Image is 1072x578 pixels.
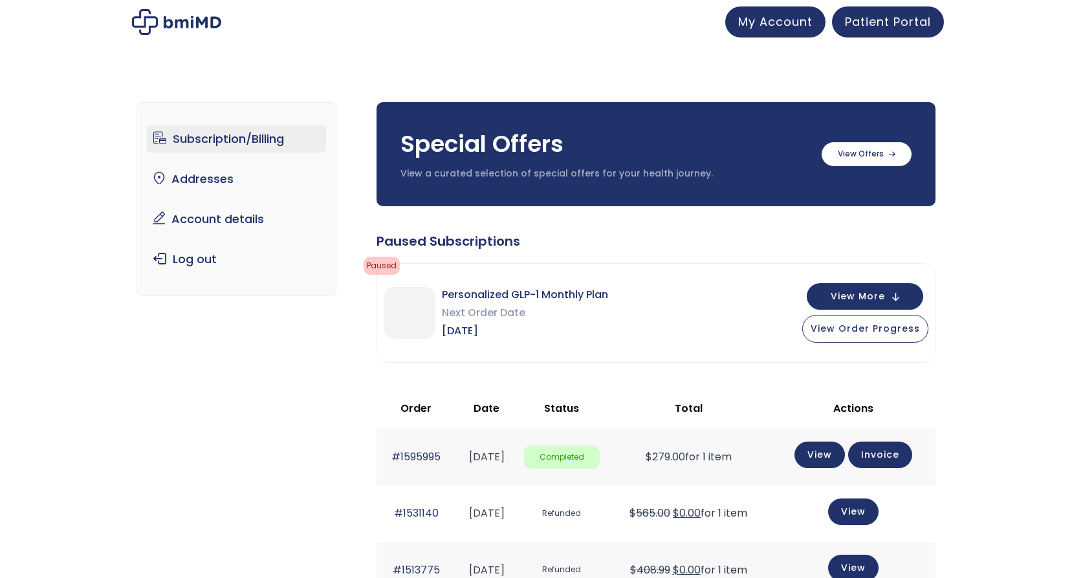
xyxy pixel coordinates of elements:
[725,6,826,37] a: My Account
[137,102,336,296] nav: Account pages
[828,498,879,525] a: View
[442,322,608,340] span: [DATE]
[646,449,652,464] span: $
[673,562,701,577] span: 0.00
[630,562,670,577] del: $408.99
[147,206,326,233] a: Account details
[673,506,701,520] span: 0.00
[524,502,600,526] span: Refunded
[469,506,505,520] time: [DATE]
[469,449,505,464] time: [DATE]
[832,6,944,37] a: Patient Portal
[391,449,441,464] a: #1595995
[845,14,931,30] span: Patient Portal
[147,166,326,193] a: Addresses
[544,401,579,416] span: Status
[474,401,499,416] span: Date
[802,315,928,343] button: View Order Progress
[147,125,326,153] a: Subscription/Billing
[673,506,679,520] span: $
[811,322,920,335] span: View Order Progress
[738,14,813,30] span: My Account
[831,292,885,301] span: View More
[606,486,771,542] td: for 1 item
[364,257,400,275] span: Paused
[442,286,608,304] span: Personalized GLP-1 Monthly Plan
[393,562,440,577] a: #1513775
[673,562,679,577] span: $
[400,401,432,416] span: Order
[442,304,608,322] span: Next Order Date
[400,167,809,180] p: View a curated selection of special offers for your health journey.
[394,506,439,520] a: #1531140
[848,442,912,468] a: Invoice
[629,506,670,520] del: $565.00
[646,449,685,464] span: 279.00
[833,401,873,416] span: Actions
[147,246,326,273] a: Log out
[132,9,221,35] img: My account
[675,401,703,416] span: Total
[400,128,809,160] h3: Special Offers
[524,445,600,469] span: Completed
[794,442,845,468] a: View
[606,429,771,485] td: for 1 item
[469,562,505,577] time: [DATE]
[807,283,923,310] button: View More
[377,232,935,250] div: Paused Subscriptions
